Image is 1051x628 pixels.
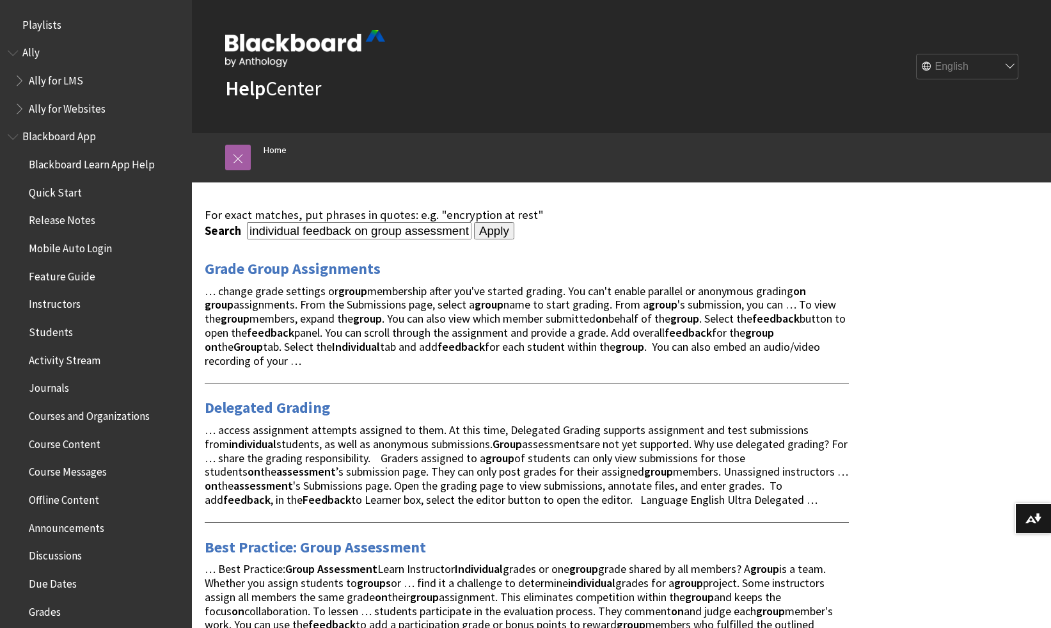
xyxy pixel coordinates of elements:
[29,433,100,451] span: Course Content
[317,561,377,576] strong: Assessment
[644,464,673,479] strong: group
[357,576,391,590] strong: groups
[29,238,112,255] span: Mobile Auto Login
[225,30,385,67] img: Blackboard by Anthology
[596,311,608,326] strong: on
[303,492,351,507] strong: Feedback
[474,222,514,240] input: Apply
[29,98,106,115] span: Ally for Websites
[285,561,315,576] strong: Group
[670,311,699,326] strong: group
[438,339,485,354] strong: feedback
[233,478,293,493] strong: assessment
[29,70,83,87] span: Ally for LMS
[8,42,184,120] nav: Book outline for Anthology Ally Help
[332,339,380,354] strong: Individual
[205,478,217,493] strong: on
[205,284,846,368] span: … change grade settings or membership after you've started grading. You can't enable parallel or ...
[674,576,703,590] strong: group
[205,259,381,279] a: Grade Group Assignments
[29,601,61,618] span: Grades
[223,492,271,507] strong: feedback
[221,311,249,326] strong: group
[205,423,848,507] span: … access assignment attempts assigned to them. At this time, Delegated Grading supports assignmen...
[410,590,439,604] strong: group
[493,437,522,451] strong: Group
[29,210,95,227] span: Release Notes
[276,464,336,479] strong: assessment
[29,321,73,339] span: Students
[353,311,382,326] strong: group
[615,339,644,354] strong: group
[745,325,774,340] strong: group
[750,561,779,576] strong: group
[232,604,244,618] strong: on
[649,297,677,312] strong: group
[22,126,96,143] span: Blackboard App
[29,266,95,283] span: Feature Guide
[205,398,330,418] a: Delegated Grading
[486,451,514,465] strong: group
[29,294,81,311] span: Instructors
[29,182,82,199] span: Quick Start
[29,545,82,562] span: Discussions
[233,339,263,354] strong: Group
[247,325,294,340] strong: feedback
[685,590,714,604] strong: group
[29,350,100,367] span: Activity Stream
[205,537,426,558] a: Best Practice: Group Assessment
[229,437,276,451] strong: individual
[248,464,260,479] strong: on
[205,339,217,354] strong: on
[665,325,712,340] strong: feedback
[29,573,77,590] span: Due Dates
[29,405,150,423] span: Courses and Organizations
[29,489,99,506] span: Offline Content
[205,297,233,312] strong: group
[917,54,1019,80] select: Site Language Selector
[793,284,806,298] strong: on
[29,462,107,479] span: Course Messages
[205,208,849,222] div: For exact matches, put phrases in quotes: e.g. "encryption at rest"
[205,223,244,238] label: Search
[29,154,155,171] span: Blackboard Learn App Help
[225,76,321,101] a: HelpCenter
[455,561,503,576] strong: Individual
[671,604,684,618] strong: on
[8,14,184,36] nav: Book outline for Playlists
[756,604,785,618] strong: group
[475,297,503,312] strong: group
[338,284,367,298] strong: group
[29,517,104,535] span: Announcements
[22,42,40,60] span: Ally
[264,142,287,158] a: Home
[22,14,61,31] span: Playlists
[569,561,598,576] strong: group
[225,76,265,101] strong: Help
[752,311,800,326] strong: feedback
[568,576,615,590] strong: individual
[375,590,388,604] strong: on
[29,378,69,395] span: Journals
